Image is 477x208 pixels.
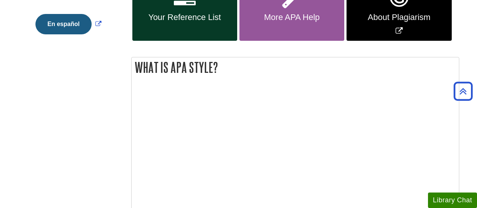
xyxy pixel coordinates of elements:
[451,86,475,96] a: Back to Top
[132,57,459,77] h2: What is APA Style?
[352,12,446,22] span: About Plagiarism
[245,12,339,22] span: More APA Help
[35,14,92,34] button: En español
[135,85,347,204] iframe: What is APA?
[34,21,103,27] a: Link opens in new window
[138,12,232,22] span: Your Reference List
[428,193,477,208] button: Library Chat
